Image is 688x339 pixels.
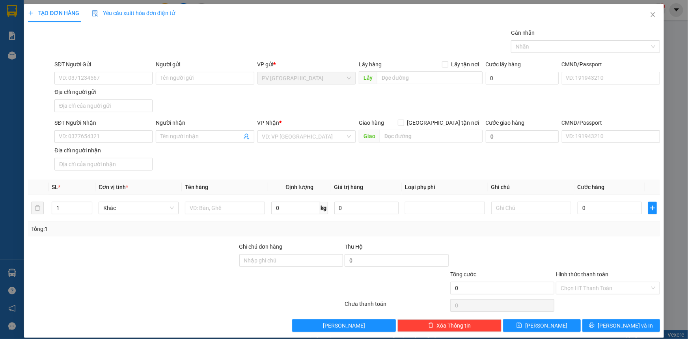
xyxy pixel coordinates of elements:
[92,10,98,17] img: icon
[54,60,153,69] div: SĐT Người Gửi
[428,322,434,329] span: delete
[345,243,363,250] span: Thu Hộ
[486,130,559,143] input: Cước giao hàng
[239,243,283,250] label: Ghi chú đơn hàng
[450,271,476,277] span: Tổng cước
[359,130,380,142] span: Giao
[642,4,664,26] button: Close
[31,225,266,233] div: Tổng: 1
[516,322,522,329] span: save
[239,254,343,267] input: Ghi chú đơn hàng
[556,271,608,277] label: Hình thức thanh toán
[562,60,660,69] div: CMND/Passport
[54,118,153,127] div: SĐT Người Nhận
[323,321,365,330] span: [PERSON_NAME]
[334,202,399,214] input: 0
[488,180,574,195] th: Ghi chú
[31,202,44,214] button: delete
[54,146,153,155] div: Địa chỉ người nhận
[491,202,571,214] input: Ghi Chú
[578,184,605,190] span: Cước hàng
[404,118,483,127] span: [GEOGRAPHIC_DATA] tận nơi
[285,184,313,190] span: Định lượng
[243,133,250,140] span: user-add
[359,61,382,67] span: Lấy hàng
[156,60,254,69] div: Người gửi
[589,322,595,329] span: printer
[54,88,153,96] div: Địa chỉ người gửi
[511,30,535,36] label: Gán nhãn
[28,10,34,16] span: plus
[344,300,450,313] div: Chưa thanh toán
[486,61,521,67] label: Cước lấy hàng
[598,321,653,330] span: [PERSON_NAME] và In
[292,319,396,332] button: [PERSON_NAME]
[402,180,488,195] th: Loại phụ phí
[648,202,657,214] button: plus
[54,158,153,170] input: Địa chỉ của người nhận
[52,184,58,190] span: SL
[486,72,559,84] input: Cước lấy hàng
[437,321,471,330] span: Xóa Thông tin
[380,130,483,142] input: Dọc đường
[103,202,174,214] span: Khác
[92,10,175,16] span: Yêu cầu xuất hóa đơn điện tử
[503,319,581,332] button: save[PERSON_NAME]
[320,202,328,214] span: kg
[582,319,660,332] button: printer[PERSON_NAME] và In
[156,118,254,127] div: Người nhận
[650,11,656,18] span: close
[185,202,265,214] input: VD: Bàn, Ghế
[359,120,384,126] span: Giao hàng
[262,72,351,84] span: PV Phước Đông
[525,321,567,330] span: [PERSON_NAME]
[257,60,356,69] div: VP gửi
[28,10,79,16] span: TẠO ĐƠN HÀNG
[397,319,502,332] button: deleteXóa Thông tin
[54,99,153,112] input: Địa chỉ của người gửi
[486,120,525,126] label: Cước giao hàng
[359,71,377,84] span: Lấy
[257,120,280,126] span: VP Nhận
[448,60,483,69] span: Lấy tận nơi
[185,184,208,190] span: Tên hàng
[649,205,656,211] span: plus
[99,184,128,190] span: Đơn vị tính
[562,118,660,127] div: CMND/Passport
[377,71,483,84] input: Dọc đường
[334,184,364,190] span: Giá trị hàng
